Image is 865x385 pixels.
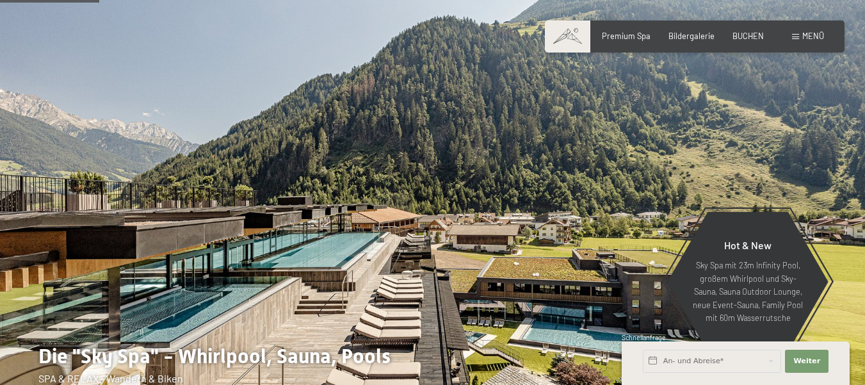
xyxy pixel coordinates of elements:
[602,31,651,41] a: Premium Spa
[622,334,666,341] span: Schnellanfrage
[667,211,829,352] a: Hot & New Sky Spa mit 23m Infinity Pool, großem Whirlpool und Sky-Sauna, Sauna Outdoor Lounge, ne...
[785,350,829,373] button: Weiter
[724,239,772,251] span: Hot & New
[793,356,820,366] span: Weiter
[668,31,715,41] a: Bildergalerie
[802,31,824,41] span: Menü
[692,259,804,324] p: Sky Spa mit 23m Infinity Pool, großem Whirlpool und Sky-Sauna, Sauna Outdoor Lounge, neue Event-S...
[732,31,764,41] a: BUCHEN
